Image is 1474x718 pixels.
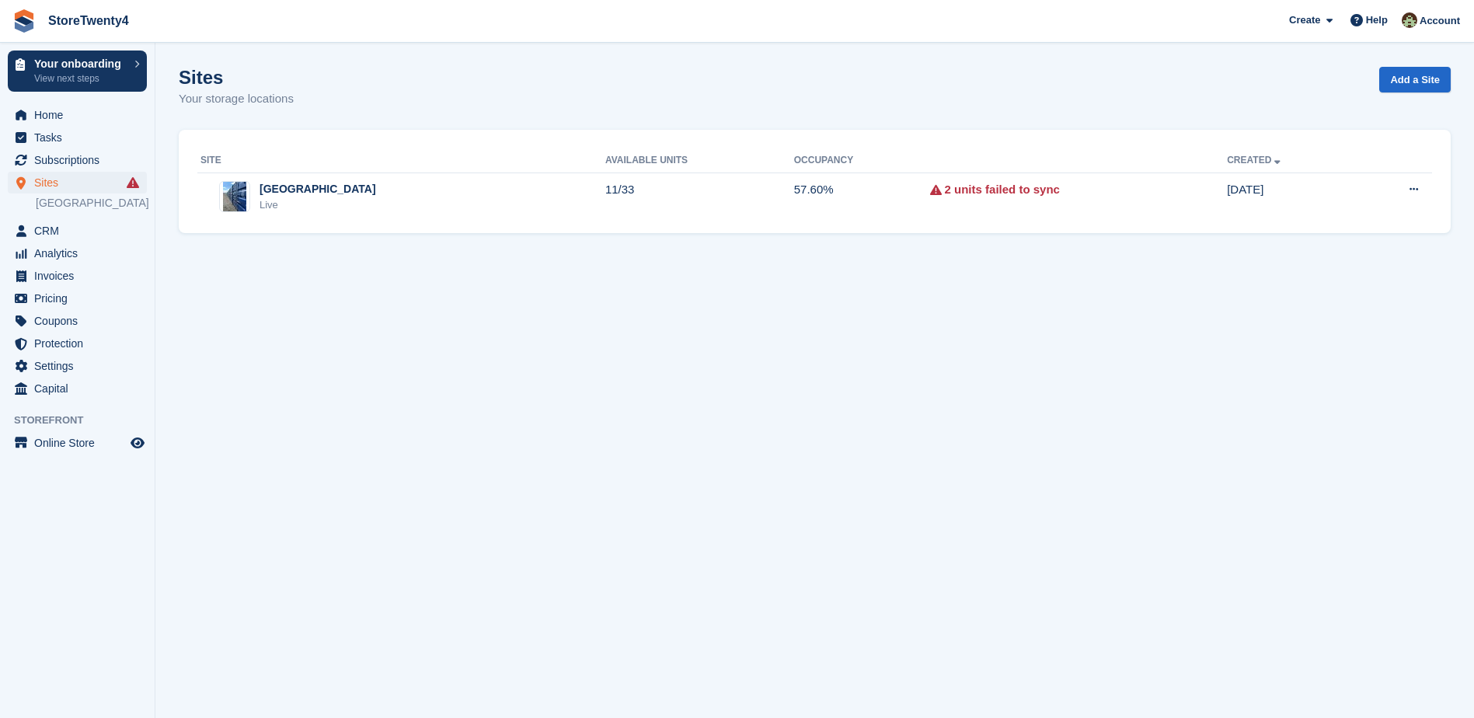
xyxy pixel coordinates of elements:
[8,51,147,92] a: Your onboarding View next steps
[127,176,139,189] i: Smart entry sync failures have occurred
[1379,67,1451,92] a: Add a Site
[8,172,147,193] a: menu
[8,242,147,264] a: menu
[8,127,147,148] a: menu
[260,181,376,197] div: [GEOGRAPHIC_DATA]
[34,378,127,399] span: Capital
[12,9,36,33] img: stora-icon-8386f47178a22dfd0bd8f6a31ec36ba5ce8667c1dd55bd0f319d3a0aa187defe.svg
[128,434,147,452] a: Preview store
[34,432,127,454] span: Online Store
[36,196,147,211] a: [GEOGRAPHIC_DATA]
[1227,155,1284,166] a: Created
[8,378,147,399] a: menu
[8,104,147,126] a: menu
[34,310,127,332] span: Coupons
[34,265,127,287] span: Invoices
[34,172,127,193] span: Sites
[34,127,127,148] span: Tasks
[34,242,127,264] span: Analytics
[34,355,127,377] span: Settings
[179,67,294,88] h1: Sites
[14,413,155,428] span: Storefront
[794,173,930,221] td: 57.60%
[8,432,147,454] a: menu
[42,8,135,33] a: StoreTwenty4
[794,148,930,173] th: Occupancy
[179,90,294,108] p: Your storage locations
[1227,173,1357,221] td: [DATE]
[34,333,127,354] span: Protection
[1420,13,1460,29] span: Account
[260,197,376,213] div: Live
[8,220,147,242] a: menu
[605,173,794,221] td: 11/33
[945,181,1060,199] a: 2 units failed to sync
[1402,12,1417,28] img: Lee Hanlon
[1366,12,1388,28] span: Help
[8,310,147,332] a: menu
[8,288,147,309] a: menu
[605,148,794,173] th: Available Units
[1289,12,1320,28] span: Create
[34,58,127,69] p: Your onboarding
[34,149,127,171] span: Subscriptions
[34,104,127,126] span: Home
[34,71,127,85] p: View next steps
[34,220,127,242] span: CRM
[8,333,147,354] a: menu
[8,355,147,377] a: menu
[223,181,246,212] img: Image of Uphall Eco Business Park site
[197,148,605,173] th: Site
[34,288,127,309] span: Pricing
[8,149,147,171] a: menu
[8,265,147,287] a: menu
